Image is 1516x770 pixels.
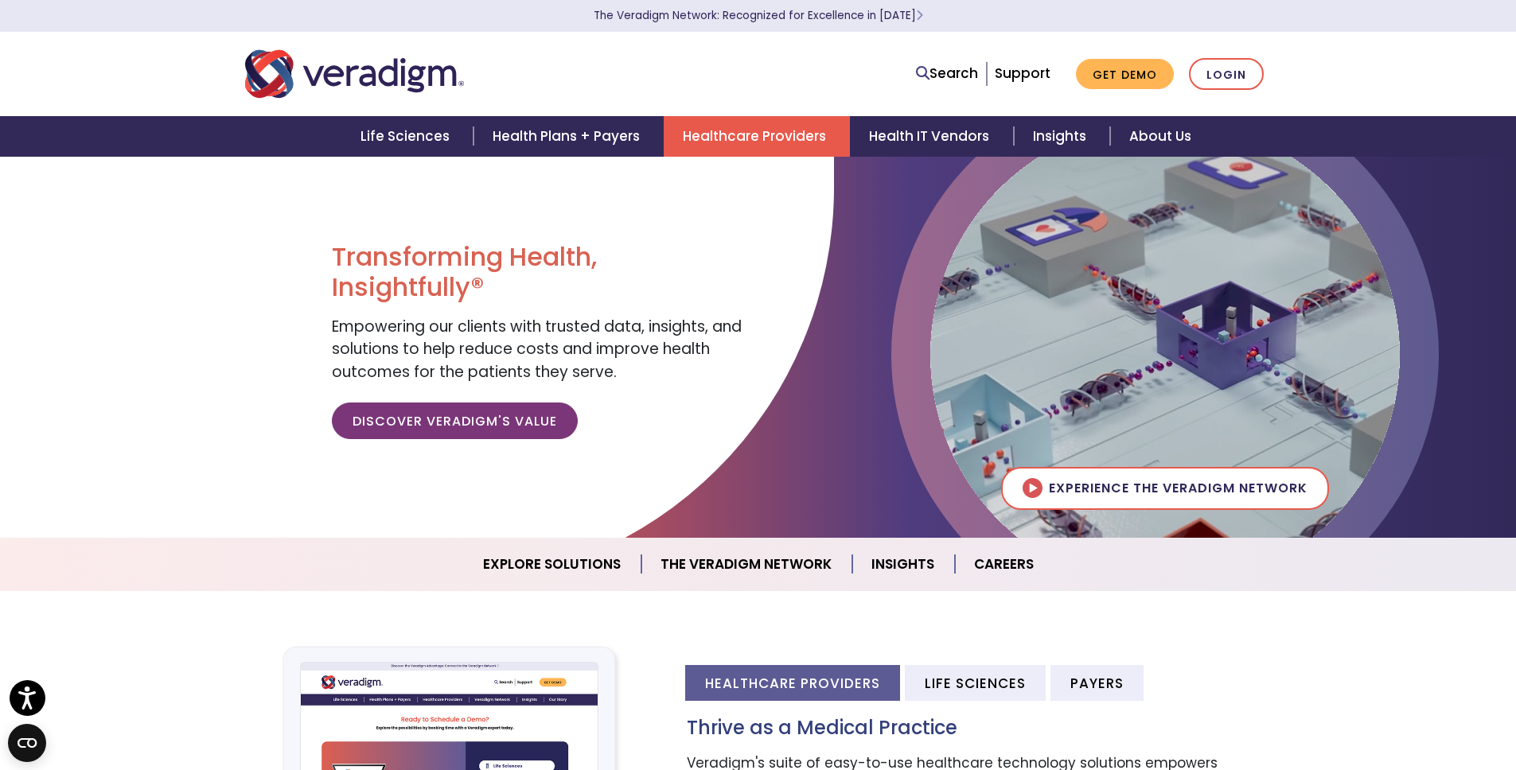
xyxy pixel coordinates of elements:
[245,48,464,100] img: Veradigm logo
[685,665,900,701] li: Healthcare Providers
[341,116,474,157] a: Life Sciences
[8,724,46,762] button: Open CMP widget
[916,63,978,84] a: Search
[850,116,1013,157] a: Health IT Vendors
[1076,59,1174,90] a: Get Demo
[664,116,850,157] a: Healthcare Providers
[474,116,664,157] a: Health Plans + Payers
[916,8,923,23] span: Learn More
[332,242,746,303] h1: Transforming Health, Insightfully®
[1110,116,1210,157] a: About Us
[905,665,1046,701] li: Life Sciences
[852,544,955,585] a: Insights
[594,8,923,23] a: The Veradigm Network: Recognized for Excellence in [DATE]Learn More
[1189,58,1264,91] a: Login
[1436,690,1497,751] iframe: Drift Chat Widget
[955,544,1053,585] a: Careers
[687,717,1272,740] h3: Thrive as a Medical Practice
[1014,116,1110,157] a: Insights
[1050,665,1144,701] li: Payers
[332,402,578,439] a: Discover Veradigm's Value
[332,316,742,383] span: Empowering our clients with trusted data, insights, and solutions to help reduce costs and improv...
[641,544,852,585] a: The Veradigm Network
[995,64,1050,83] a: Support
[464,544,641,585] a: Explore Solutions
